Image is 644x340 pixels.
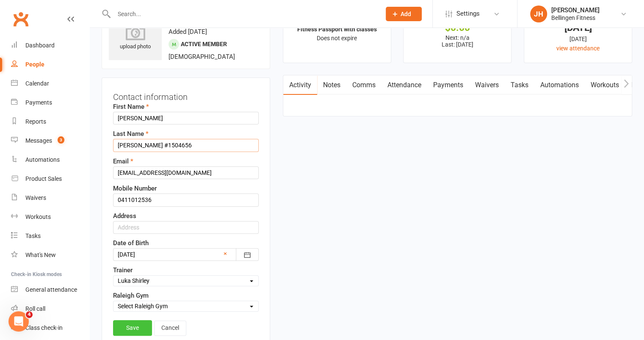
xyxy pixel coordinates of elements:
div: Workouts [25,213,51,220]
a: What's New [11,246,89,265]
h3: Contact information [113,89,259,102]
input: First Name [113,112,259,124]
div: [DATE] [532,34,624,44]
input: Search... [111,8,375,20]
p: Next: n/a Last: [DATE] [411,34,503,48]
span: Settings [456,4,480,23]
div: Waivers [25,194,46,201]
a: Calendar [11,74,89,93]
label: Raleigh Gym [113,290,149,301]
a: Activity [283,75,317,95]
label: Mobile Number [113,183,157,193]
a: Clubworx [10,8,31,30]
div: [PERSON_NAME] [551,6,600,14]
strong: Fitness Passport with classes [297,26,377,33]
div: $0.00 [411,23,503,32]
a: Tasks [11,227,89,246]
span: 4 [26,311,33,318]
a: Automations [534,75,585,95]
span: Does not expire [317,35,357,41]
span: Active member [181,41,227,47]
a: Automations [11,150,89,169]
a: Workouts [11,207,89,227]
label: Date of Birth [113,238,149,248]
div: [DATE] [532,23,624,32]
span: Add [401,11,411,17]
div: Class check-in [25,324,63,331]
a: Workouts [585,75,625,95]
label: Trainer [113,265,133,275]
div: Product Sales [25,175,62,182]
a: Messages 3 [11,131,89,150]
div: People [25,61,44,68]
div: Automations [25,156,60,163]
a: Payments [11,93,89,112]
iframe: Intercom live chat [8,311,29,332]
a: Payments [427,75,469,95]
a: Roll call [11,299,89,318]
div: Messages [25,137,52,144]
span: 3 [58,136,64,144]
a: × [224,249,227,259]
div: What's New [25,252,56,258]
span: [DEMOGRAPHIC_DATA] [169,53,235,61]
input: Email [113,166,259,179]
div: Bellingen Fitness [551,14,600,22]
div: Calendar [25,80,49,87]
a: view attendance [556,45,600,52]
label: Address [113,211,136,221]
a: General attendance kiosk mode [11,280,89,299]
input: Address [113,221,259,234]
a: Dashboard [11,36,89,55]
a: Notes [317,75,346,95]
input: Mobile Number [113,193,259,206]
time: Added [DATE] [169,28,207,36]
div: Tasks [25,232,41,239]
label: First Name [113,102,149,112]
div: General attendance [25,286,77,293]
a: Waivers [469,75,505,95]
a: Cancel [154,321,186,336]
div: JH [530,6,547,22]
div: Payments [25,99,52,106]
div: upload photo [109,23,162,51]
a: Reports [11,112,89,131]
a: Waivers [11,188,89,207]
button: Add [386,7,422,21]
a: Class kiosk mode [11,318,89,337]
label: Email [113,156,133,166]
a: Save [113,320,152,335]
a: Attendance [381,75,427,95]
div: Reports [25,118,46,125]
input: Last Name [113,139,259,152]
div: Dashboard [25,42,55,49]
a: Tasks [505,75,534,95]
a: People [11,55,89,74]
label: Last Name [113,129,149,139]
a: Product Sales [11,169,89,188]
a: Comms [346,75,381,95]
div: Roll call [25,305,45,312]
